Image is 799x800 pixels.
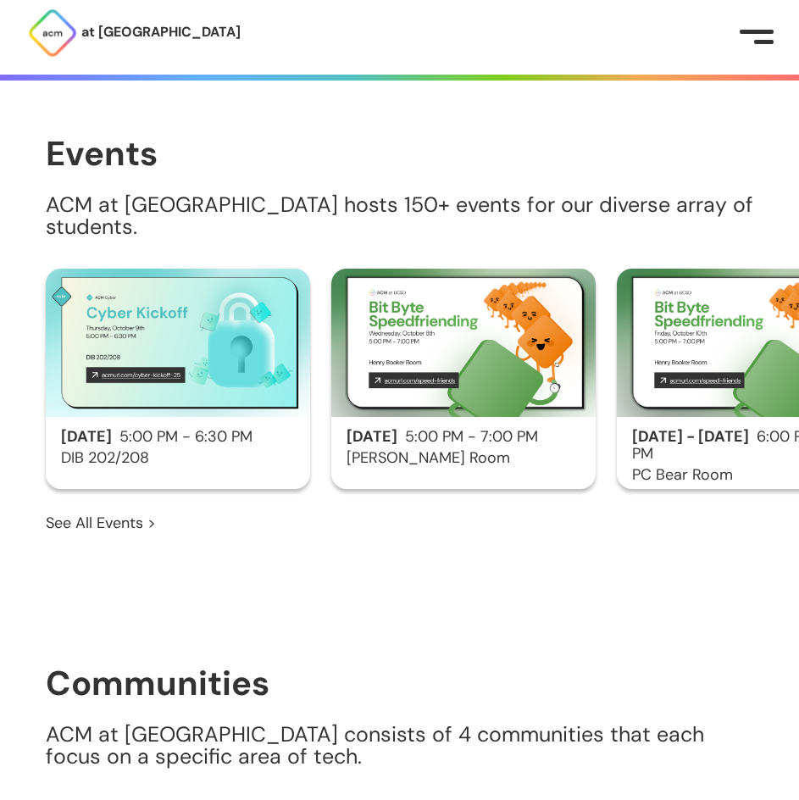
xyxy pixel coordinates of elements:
p: at [GEOGRAPHIC_DATA] [81,21,241,43]
img: Lockpicking 103 [46,269,310,417]
a: at [GEOGRAPHIC_DATA] [27,8,241,58]
h2: 5:00 PM - 7:00 PM [331,429,596,446]
h3: [PERSON_NAME] Room [331,450,596,467]
h3: DIB 202/208 [46,450,310,467]
h1: Communities [46,664,753,702]
p: ACM at [GEOGRAPHIC_DATA] hosts 150+ events for our diverse array of students. [46,194,753,238]
h1: Events [46,135,753,172]
span: [DATE] - [DATE] [632,426,749,447]
span: [DATE] [347,426,397,447]
img: Bit Byte Speedfriending [331,269,596,417]
a: See All Events > [46,512,156,534]
img: ACM Logo [27,8,78,58]
h2: 5:00 PM - 6:30 PM [46,429,310,446]
p: ACM at [GEOGRAPHIC_DATA] consists of 4 communities that each focus on a specific area of tech. [46,724,753,768]
span: [DATE] [61,426,112,447]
